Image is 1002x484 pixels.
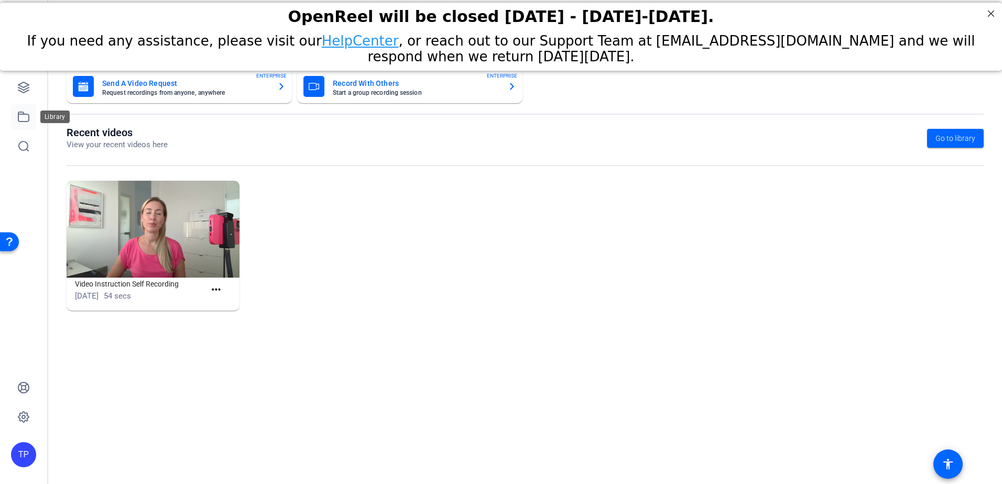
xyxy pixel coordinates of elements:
span: Go to library [935,133,975,144]
a: HelpCenter [322,30,399,46]
span: If you need any assistance, please visit our , or reach out to our Support Team at [EMAIL_ADDRESS... [27,30,975,62]
button: Record With OthersStart a group recording sessionENTERPRISE [297,70,522,103]
mat-card-subtitle: Request recordings from anyone, anywhere [102,90,269,96]
div: Library [40,111,70,123]
button: Send A Video RequestRequest recordings from anyone, anywhereENTERPRISE [67,70,292,103]
mat-card-subtitle: Start a group recording session [333,90,499,96]
mat-card-title: Send A Video Request [102,77,269,90]
h1: Video Instruction Self Recording [75,278,205,290]
span: 54 secs [104,291,131,301]
a: Go to library [927,129,984,148]
mat-icon: more_horiz [210,283,223,296]
div: TP [11,442,36,467]
mat-icon: accessibility [942,458,954,470]
span: ENTERPRISE [487,72,517,80]
div: OpenReel will be closed [DATE] - [DATE]-[DATE]. [13,5,989,23]
p: View your recent videos here [67,139,168,151]
img: Video Instruction Self Recording [67,181,239,278]
span: [DATE] [75,291,99,301]
mat-card-title: Record With Others [333,77,499,90]
span: ENTERPRISE [256,72,287,80]
h1: Recent videos [67,126,168,139]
